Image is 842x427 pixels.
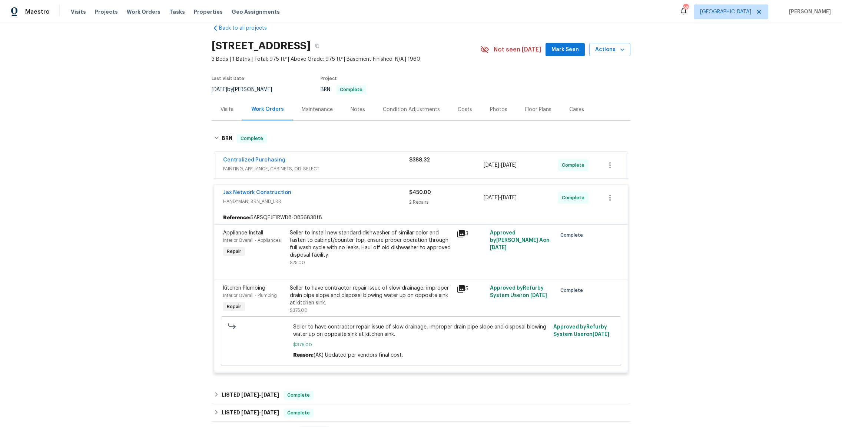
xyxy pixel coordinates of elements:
[241,410,259,415] span: [DATE]
[593,332,609,337] span: [DATE]
[560,231,586,239] span: Complete
[525,106,551,113] div: Floor Plans
[293,323,549,338] span: Seller to have contractor repair issue of slow drainage, improper drain pipe slope and disposal b...
[284,391,313,399] span: Complete
[212,85,281,94] div: by [PERSON_NAME]
[284,409,313,417] span: Complete
[212,42,311,50] h2: [STREET_ADDRESS]
[458,106,472,113] div: Costs
[311,39,324,53] button: Copy Address
[251,106,284,113] div: Work Orders
[302,106,333,113] div: Maintenance
[484,163,499,168] span: [DATE]
[321,76,337,81] span: Project
[409,199,484,206] div: 2 Repairs
[241,392,259,397] span: [DATE]
[223,190,291,195] a: Jax Network Construction
[490,286,547,298] span: Approved by Refurby System User on
[212,87,227,92] span: [DATE]
[223,238,281,243] span: Interior Overall - Appliances
[383,106,440,113] div: Condition Adjustments
[494,46,541,53] span: Not seen [DATE]
[530,293,547,298] span: [DATE]
[560,287,586,294] span: Complete
[546,43,585,57] button: Mark Seen
[595,45,624,54] span: Actions
[490,230,550,250] span: Approved by [PERSON_NAME] A on
[293,353,314,358] span: Reason:
[314,353,403,358] span: (AK) Updated per vendors final cost.
[457,284,485,293] div: 5
[409,157,430,163] span: $388.32
[223,230,263,236] span: Appliance Install
[484,161,517,169] span: -
[212,404,630,422] div: LISTED [DATE]-[DATE]Complete
[212,76,244,81] span: Last Visit Date
[241,410,279,415] span: -
[224,248,244,255] span: Repair
[224,303,244,310] span: Repair
[569,106,584,113] div: Cases
[321,87,366,92] span: BRN
[293,341,549,348] span: $375.00
[290,308,308,313] span: $375.00
[409,190,431,195] span: $450.00
[212,127,630,150] div: BRN Complete
[551,45,579,54] span: Mark Seen
[290,260,305,265] span: $75.00
[553,324,609,337] span: Approved by Refurby System User on
[786,8,831,16] span: [PERSON_NAME]
[223,286,265,291] span: Kitchen Plumbing
[490,106,507,113] div: Photos
[290,229,452,259] div: Seller to install new standard dishwasher of similar color and fasten to cabinet/counter top, ens...
[127,8,160,16] span: Work Orders
[223,157,285,163] a: Centralized Purchasing
[169,9,185,14] span: Tasks
[562,161,587,169] span: Complete
[501,163,517,168] span: [DATE]
[457,229,485,238] div: 3
[222,134,232,143] h6: BRN
[212,24,283,32] a: Back to all projects
[683,4,688,12] div: 98
[221,106,233,113] div: Visits
[194,8,223,16] span: Properties
[490,245,507,250] span: [DATE]
[337,87,365,92] span: Complete
[261,410,279,415] span: [DATE]
[223,293,277,298] span: Interior Overall - Plumbing
[222,408,279,417] h6: LISTED
[222,391,279,400] h6: LISTED
[71,8,86,16] span: Visits
[212,386,630,404] div: LISTED [DATE]-[DATE]Complete
[212,56,480,63] span: 3 Beds | 1 Baths | Total: 975 ft² | Above Grade: 975 ft² | Basement Finished: N/A | 1960
[223,165,409,173] span: PAINTING, APPLIANCE, CABINETS, OD_SELECT
[261,392,279,397] span: [DATE]
[484,195,499,200] span: [DATE]
[232,8,280,16] span: Geo Assignments
[95,8,118,16] span: Projects
[700,8,751,16] span: [GEOGRAPHIC_DATA]
[25,8,50,16] span: Maestro
[562,194,587,201] span: Complete
[484,194,517,201] span: -
[241,392,279,397] span: -
[589,43,630,57] button: Actions
[214,211,628,224] div: 5ARSQEJF1RWD8-0856838f8
[223,198,409,205] span: HANDYMAN, BRN_AND_LRR
[351,106,365,113] div: Notes
[501,195,517,200] span: [DATE]
[238,135,266,142] span: Complete
[223,214,251,221] b: Reference:
[290,284,452,307] div: Seller to have contractor repair issue of slow drainage, improper drain pipe slope and disposal b...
